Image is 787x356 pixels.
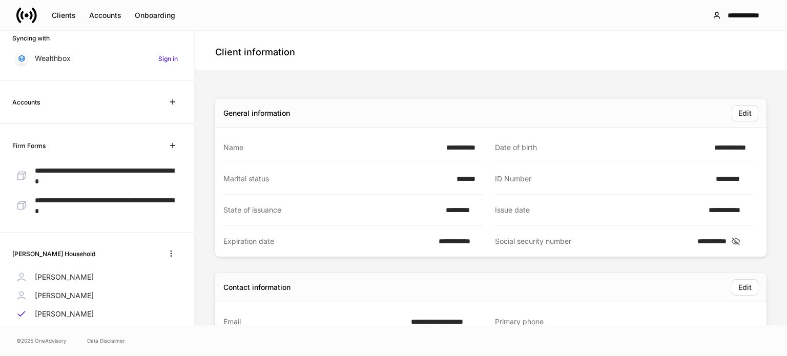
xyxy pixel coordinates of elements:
a: [PERSON_NAME] [12,286,182,305]
div: Edit [738,110,752,117]
h6: Firm Forms [12,141,46,151]
a: [PERSON_NAME] [12,305,182,323]
div: Email [223,317,405,327]
div: Issue date [495,205,702,215]
a: WealthboxSign in [12,49,182,68]
h6: Sign in [158,54,178,64]
div: Onboarding [135,12,175,19]
p: [PERSON_NAME] [35,272,94,282]
a: Data Disclaimer [87,337,125,345]
span: © 2025 OneAdvisory [16,337,67,345]
button: Edit [732,279,758,296]
p: Wealthbox [35,53,71,64]
button: Accounts [82,7,128,24]
button: Clients [45,7,82,24]
div: Social security number [495,236,691,246]
h6: Syncing with [12,33,50,43]
div: Name [223,142,440,153]
h6: [PERSON_NAME] Household [12,249,95,259]
p: [PERSON_NAME] [35,290,94,301]
div: ID Number [495,174,710,184]
div: Edit [738,284,752,291]
div: General information [223,108,290,118]
a: [PERSON_NAME] [12,268,182,286]
button: Onboarding [128,7,182,24]
h4: Client information [215,46,295,58]
div: Expiration date [223,236,432,246]
div: Clients [52,12,76,19]
p: [PERSON_NAME] [35,309,94,319]
div: Primary phone [495,317,748,327]
button: Edit [732,105,758,121]
div: State of issuance [223,205,440,215]
h6: Accounts [12,97,40,107]
div: Date of birth [495,142,708,153]
div: Accounts [89,12,121,19]
div: Contact information [223,282,291,292]
div: Marital status [223,174,450,184]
